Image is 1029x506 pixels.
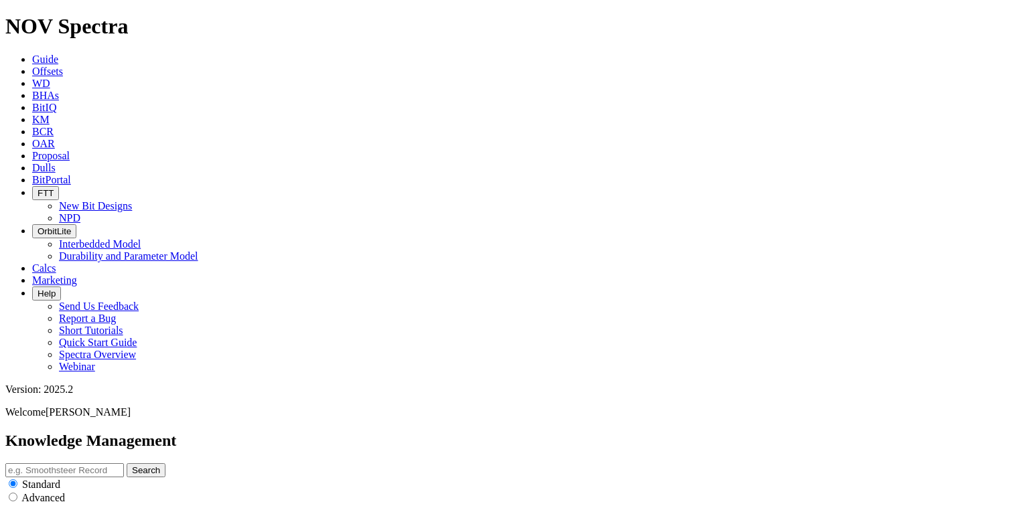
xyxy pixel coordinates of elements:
[32,78,50,89] a: WD
[59,301,139,312] a: Send Us Feedback
[59,212,80,224] a: NPD
[59,238,141,250] a: Interbedded Model
[127,463,165,477] button: Search
[21,492,65,503] span: Advanced
[5,14,1024,39] h1: NOV Spectra
[59,361,95,372] a: Webinar
[32,262,56,274] a: Calcs
[59,250,198,262] a: Durability and Parameter Model
[32,150,70,161] a: Proposal
[32,102,56,113] a: BitIQ
[32,162,56,173] a: Dulls
[32,286,61,301] button: Help
[32,66,63,77] a: Offsets
[5,406,1024,418] p: Welcome
[32,114,50,125] a: KM
[38,288,56,299] span: Help
[5,384,1024,396] div: Version: 2025.2
[59,313,116,324] a: Report a Bug
[32,54,58,65] a: Guide
[32,126,54,137] a: BCR
[59,337,137,348] a: Quick Start Guide
[22,479,60,490] span: Standard
[38,188,54,198] span: FTT
[32,224,76,238] button: OrbitLite
[32,186,59,200] button: FTT
[59,325,123,336] a: Short Tutorials
[46,406,131,418] span: [PERSON_NAME]
[32,90,59,101] a: BHAs
[5,432,1024,450] h2: Knowledge Management
[32,138,55,149] a: OAR
[32,174,71,185] a: BitPortal
[32,274,77,286] a: Marketing
[38,226,71,236] span: OrbitLite
[5,463,124,477] input: e.g. Smoothsteer Record
[59,200,132,212] a: New Bit Designs
[59,349,136,360] a: Spectra Overview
